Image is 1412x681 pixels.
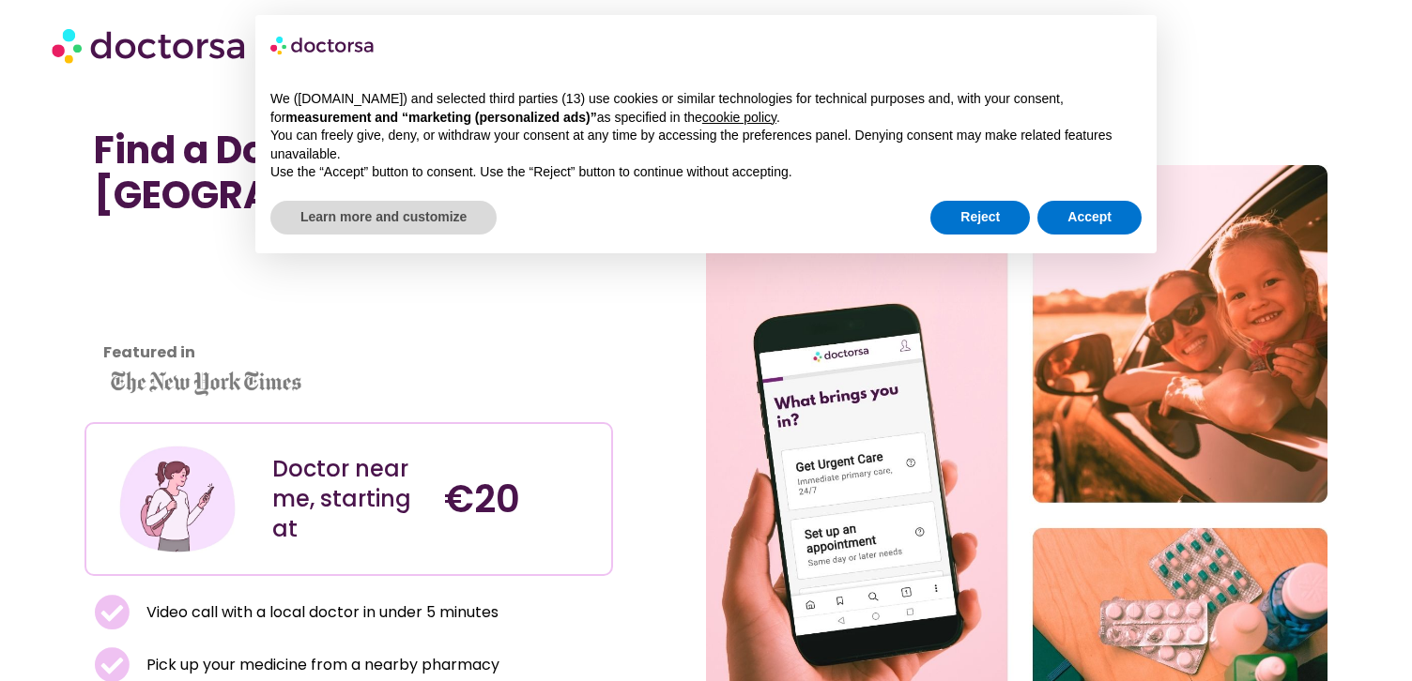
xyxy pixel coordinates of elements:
button: Accept [1037,201,1142,235]
span: Pick up your medicine from a nearby pharmacy [142,652,499,678]
iframe: Customer reviews powered by Trustpilot [94,236,263,377]
span: Video call with a local doctor in under 5 minutes [142,599,499,626]
img: logo [270,30,376,60]
strong: measurement and “marketing (personalized ads)” [285,110,596,125]
p: You can freely give, deny, or withdraw your consent at any time by accessing the preferences pane... [270,127,1142,163]
button: Learn more and customize [270,201,497,235]
a: cookie policy [702,110,776,125]
img: Illustration depicting a young woman in a casual outfit, engaged with her smartphone. She has a p... [116,438,238,560]
strong: Featured in [103,341,195,363]
div: Doctor near me, starting at [272,454,425,544]
h4: €20 [444,477,597,522]
h1: Find a Doctor Near Me in [GEOGRAPHIC_DATA] [94,128,604,218]
p: We ([DOMAIN_NAME]) and selected third parties (13) use cookies or similar technologies for techni... [270,90,1142,127]
button: Reject [930,201,1030,235]
p: Use the “Accept” button to consent. Use the “Reject” button to continue without accepting. [270,163,1142,182]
